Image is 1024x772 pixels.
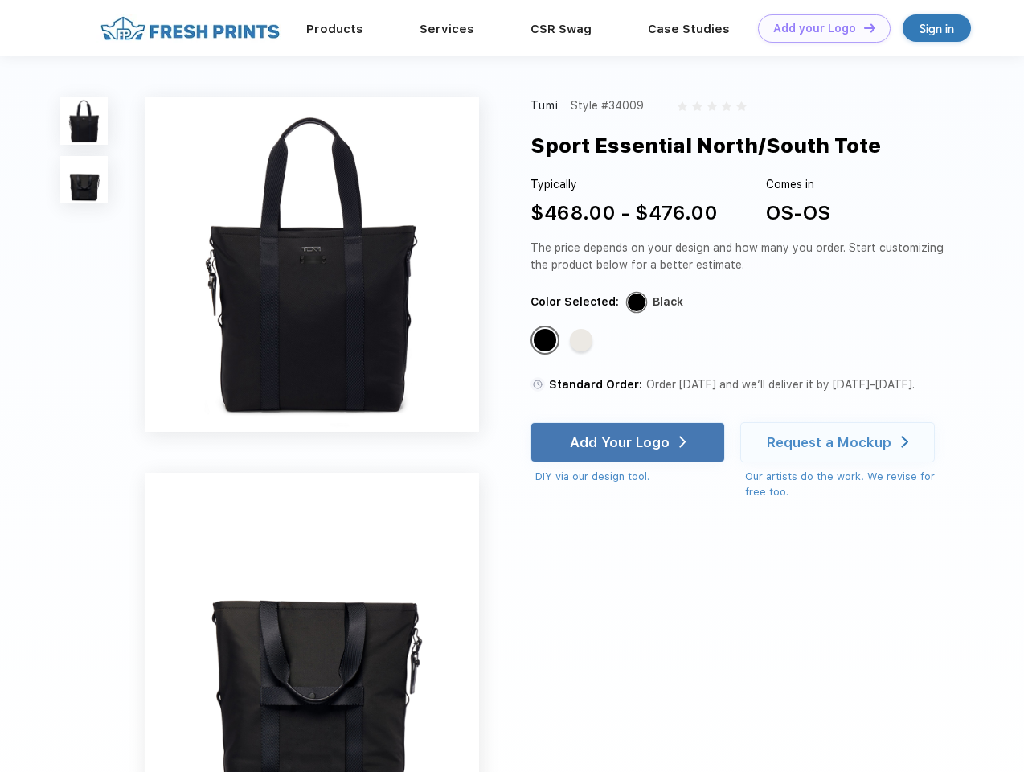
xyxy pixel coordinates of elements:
[766,176,830,193] div: Comes in
[678,101,687,111] img: gray_star.svg
[530,130,881,161] div: Sport Essential North/South Tote
[571,97,644,114] div: Style #34009
[920,19,954,38] div: Sign in
[864,23,875,32] img: DT
[736,101,746,111] img: gray_star.svg
[646,378,915,391] span: Order [DATE] and we’ll deliver it by [DATE]–[DATE].
[306,22,363,36] a: Products
[530,377,545,392] img: standard order
[535,469,725,485] div: DIY via our design tool.
[145,97,479,432] img: func=resize&h=640
[96,14,285,43] img: fo%20logo%202.webp
[549,378,642,391] span: Standard Order:
[60,156,108,203] img: func=resize&h=100
[530,199,718,228] div: $468.00 - $476.00
[767,434,891,450] div: Request a Mockup
[534,329,556,351] div: Black
[766,199,830,228] div: OS-OS
[901,436,908,448] img: white arrow
[530,240,950,273] div: The price depends on your design and how many you order. Start customizing the product below for ...
[570,329,592,351] div: Off White Tan
[707,101,717,111] img: gray_star.svg
[530,176,718,193] div: Typically
[722,101,731,111] img: gray_star.svg
[530,97,559,114] div: Tumi
[745,469,950,500] div: Our artists do the work! We revise for free too.
[903,14,971,42] a: Sign in
[653,294,683,310] div: Black
[60,97,108,145] img: func=resize&h=100
[773,22,856,35] div: Add your Logo
[692,101,702,111] img: gray_star.svg
[530,294,619,310] div: Color Selected:
[570,434,670,450] div: Add Your Logo
[679,436,686,448] img: white arrow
